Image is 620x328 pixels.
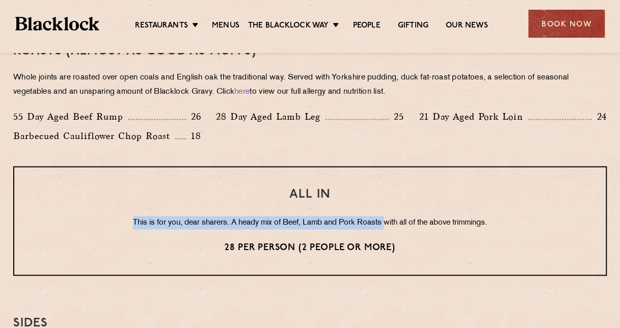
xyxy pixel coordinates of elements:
[35,241,585,254] p: 28 per person (2 people or more)
[528,10,605,38] div: Book Now
[353,21,380,32] a: People
[13,129,175,143] p: Barbecued Cauliflower Chop Roast
[212,21,239,32] a: Menus
[398,21,428,32] a: Gifting
[419,110,528,124] p: 21 Day Aged Pork Loin
[35,187,585,201] h3: ALL IN
[186,110,201,123] p: 26
[234,88,250,96] a: here
[35,216,585,229] p: This is for you, dear sharers. A heady mix of Beef, Lamb and Pork Roasts with all of the above tr...
[389,110,404,123] p: 25
[248,21,329,32] a: The Blacklock Way
[216,110,326,124] p: 28 Day Aged Lamb Leg
[591,110,607,123] p: 24
[186,129,201,143] p: 18
[135,21,188,32] a: Restaurants
[446,21,488,32] a: Our News
[15,17,99,31] img: BL_Textured_Logo-footer-cropped.svg
[13,110,128,124] p: 55 Day Aged Beef Rump
[13,71,607,99] p: Whole joints are roasted over open coals and English oak the traditional way. Served with Yorkshi...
